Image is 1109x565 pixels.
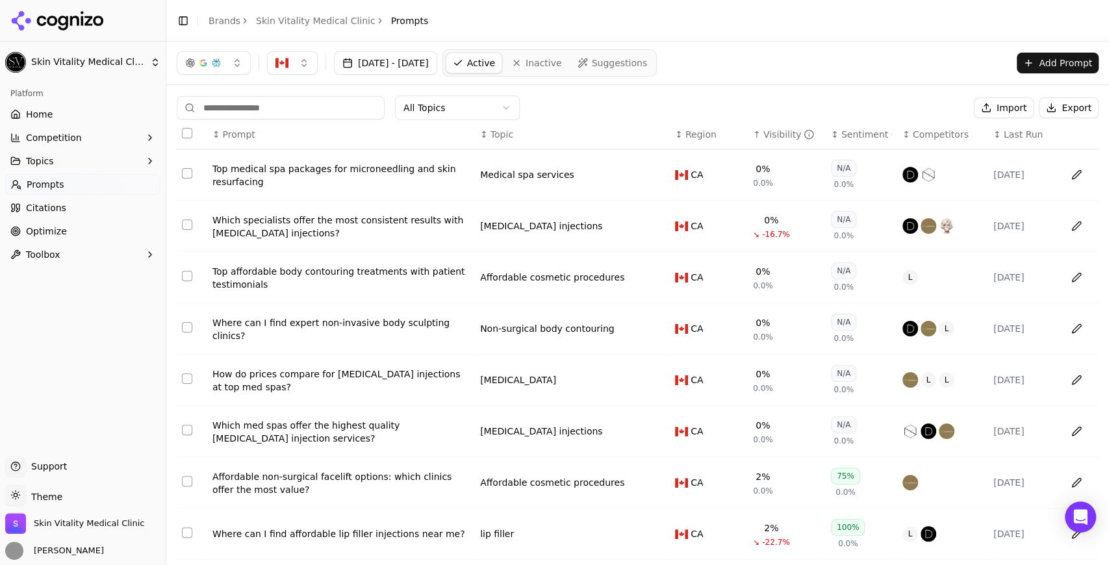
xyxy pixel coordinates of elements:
[526,56,562,69] span: Inactive
[831,160,856,177] div: N/A
[480,425,603,438] div: [MEDICAL_DATA] injections
[5,151,160,171] button: Topics
[1066,472,1087,493] button: Edit in sheet
[480,527,514,540] div: lip filler
[756,419,770,432] div: 0%
[212,470,470,496] div: Affordable non-surgical facelift options: which clinics offer the most value?
[592,56,648,69] span: Suggestions
[921,167,936,182] img: north medical spa
[480,220,603,232] a: [MEDICAL_DATA] injections
[480,373,556,386] a: [MEDICAL_DATA]
[831,262,856,279] div: N/A
[748,120,826,149] th: brandMentionRate
[921,372,936,388] span: L
[5,104,160,125] a: Home
[5,542,104,560] button: Open user button
[762,537,789,547] span: -22.7%
[675,375,688,385] img: CA flag
[467,56,495,69] span: Active
[753,434,773,445] span: 0.0%
[762,229,789,240] span: -16.7%
[1066,267,1087,288] button: Edit in sheet
[939,321,954,336] span: L
[505,53,568,73] a: Inactive
[902,270,918,285] span: L
[753,537,759,547] span: ↘
[1017,53,1099,73] button: Add Prompt
[209,14,428,27] nav: breadcrumb
[939,372,954,388] span: L
[5,52,26,73] img: Skin Vitality Medical Clinic
[212,316,470,342] a: Where can I find expert non-invasive body sculpting clinics?
[691,220,703,232] span: CA
[764,214,778,227] div: 0%
[756,162,770,175] div: 0%
[993,527,1054,540] div: [DATE]
[5,244,160,265] button: Toolbox
[475,120,670,149] th: Topic
[902,167,918,182] img: dermapure
[212,162,470,188] a: Top medical spa packages for microneedling and skin resurfacing
[491,128,513,141] span: Topic
[5,83,160,104] div: Platform
[838,538,858,549] span: 0.0%
[212,419,470,445] a: Which med spas offer the highest quality [MEDICAL_DATA] injection services?
[223,128,255,141] span: Prompt
[753,332,773,342] span: 0.0%
[5,174,160,195] a: Prompts
[182,322,192,333] button: Select row 26
[34,518,144,529] span: Skin Vitality Medical Clinic
[212,128,470,141] div: ↕Prompt
[26,131,82,144] span: Competition
[212,265,470,291] a: Top affordable body contouring treatments with patient testimonials
[675,221,688,231] img: CA flag
[831,468,860,484] div: 75%
[212,527,470,540] div: Where can I find affordable lip filler injections near me?
[209,16,240,26] a: Brands
[993,168,1054,181] div: [DATE]
[834,333,854,344] span: 0.0%
[1066,421,1087,442] button: Edit in sheet
[480,271,624,284] a: Affordable cosmetic procedures
[756,265,770,278] div: 0%
[691,373,703,386] span: CA
[5,197,160,218] a: Citations
[1066,164,1087,185] button: Edit in sheet
[26,108,53,121] span: Home
[921,423,936,439] img: dermapure
[480,322,615,335] a: Non-surgical body contouring
[480,476,624,489] a: Affordable cosmetic procedures
[913,128,969,141] span: Competitors
[391,14,429,27] span: Prompts
[5,513,26,534] img: Skin Vitality Medical Clinic
[834,231,854,241] span: 0.0%
[446,53,502,73] a: Active
[897,120,988,149] th: Competitors
[974,97,1034,118] button: Import
[756,368,770,381] div: 0%
[691,527,703,540] span: CA
[182,271,192,281] button: Select row 22
[753,486,773,496] span: 0.0%
[5,221,160,242] a: Optimize
[1039,97,1099,118] button: Export
[753,229,759,240] span: ↘
[182,476,192,486] button: Select row 1
[26,492,62,502] span: Theme
[480,168,574,181] a: Medical spa services
[212,214,470,240] a: Which specialists offer the most consistent results with [MEDICAL_DATA] injections?
[756,470,770,483] div: 2%
[921,526,936,542] img: dermapure
[753,383,773,394] span: 0.0%
[753,281,773,291] span: 0.0%
[993,322,1054,335] div: [DATE]
[753,178,773,188] span: 0.0%
[921,321,936,336] img: spamedica
[182,373,192,384] button: Select row 31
